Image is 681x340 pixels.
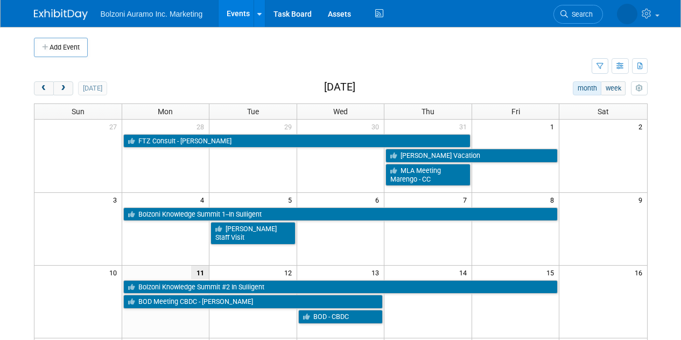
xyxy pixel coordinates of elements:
span: 27 [108,120,122,133]
a: Bolzoni Knowledge Summit 1--In Sulligent [123,207,558,221]
span: 5 [287,193,297,206]
button: myCustomButton [631,81,647,95]
span: Sat [598,107,609,116]
button: Add Event [34,38,88,57]
span: 3 [112,193,122,206]
span: 10 [108,266,122,279]
span: 16 [634,266,647,279]
button: month [573,81,601,95]
button: [DATE] [78,81,107,95]
span: 8 [549,193,559,206]
span: Thu [422,107,434,116]
span: Tue [247,107,259,116]
h2: [DATE] [324,81,355,93]
img: Casey Coats [617,4,637,24]
span: 14 [458,266,472,279]
a: MLA Meeting Marengo - CC [385,164,471,186]
button: prev [34,81,54,95]
a: [PERSON_NAME] Vacation [385,149,558,163]
span: 2 [637,120,647,133]
span: 11 [191,266,209,279]
span: 13 [370,266,384,279]
a: [PERSON_NAME] Staff Visit [210,222,296,244]
span: 15 [545,266,559,279]
i: Personalize Calendar [636,85,643,92]
span: Wed [333,107,348,116]
span: Fri [511,107,520,116]
span: 31 [458,120,472,133]
button: week [601,81,626,95]
span: 28 [195,120,209,133]
a: FTZ Consult - [PERSON_NAME] [123,134,471,148]
span: 29 [283,120,297,133]
span: Bolzoni Auramo Inc. Marketing [101,10,203,18]
span: 7 [462,193,472,206]
a: BOD Meeting CBDC - [PERSON_NAME] [123,295,383,309]
span: 1 [549,120,559,133]
img: ExhibitDay [34,9,88,20]
span: 4 [199,193,209,206]
button: next [53,81,73,95]
span: 9 [637,193,647,206]
span: Mon [158,107,173,116]
span: 12 [283,266,297,279]
span: Sun [72,107,85,116]
a: BOD - CBDC [298,310,383,324]
span: 30 [370,120,384,133]
a: Search [553,5,603,24]
span: Search [568,10,593,18]
span: 6 [374,193,384,206]
a: Bolzoni Knowledge Summit #2 In Sulligent [123,280,558,294]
